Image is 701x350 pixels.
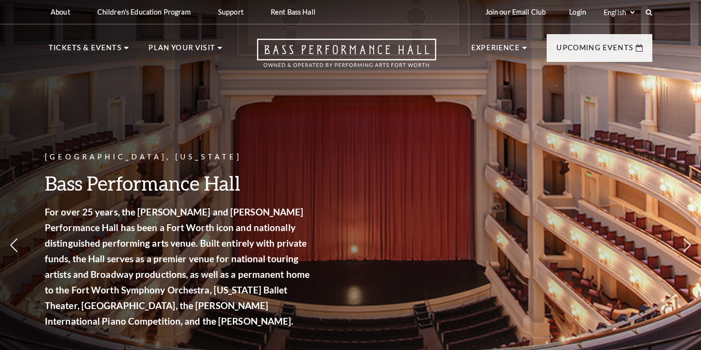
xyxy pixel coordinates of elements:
[45,171,313,195] h3: Bass Performance Hall
[218,8,243,16] p: Support
[51,8,70,16] p: About
[45,151,313,163] p: [GEOGRAPHIC_DATA], [US_STATE]
[602,8,636,17] select: Select:
[45,206,310,327] strong: For over 25 years, the [PERSON_NAME] and [PERSON_NAME] Performance Hall has been a Fort Worth ico...
[148,42,215,59] p: Plan Your Visit
[556,42,633,59] p: Upcoming Events
[271,8,315,16] p: Rent Bass Hall
[49,42,122,59] p: Tickets & Events
[471,42,520,59] p: Experience
[97,8,191,16] p: Children's Education Program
